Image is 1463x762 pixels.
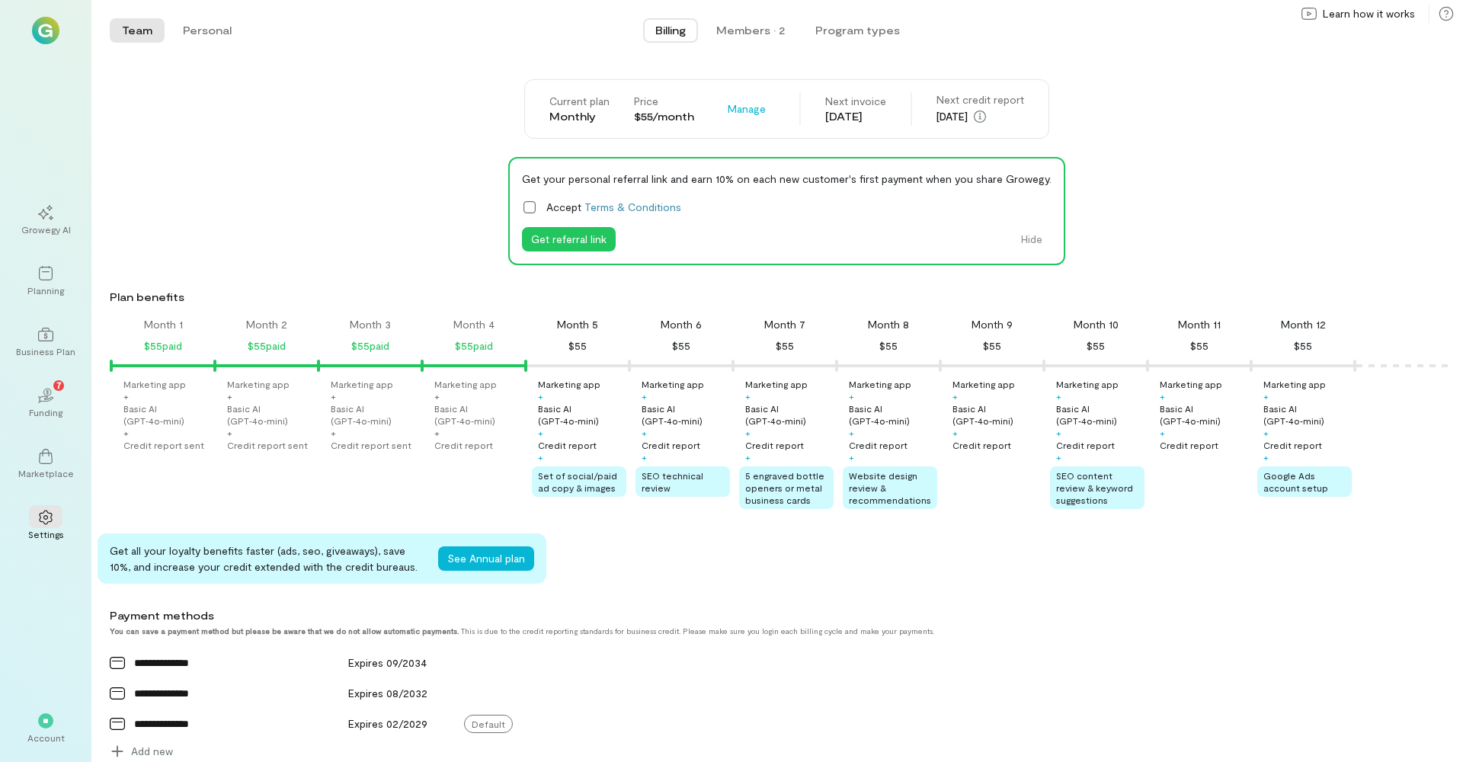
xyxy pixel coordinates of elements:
[655,23,686,38] span: Billing
[704,18,797,43] button: Members · 2
[18,467,74,479] div: Marketplace
[227,390,232,402] div: +
[348,656,427,669] span: Expires 09/2034
[1160,439,1218,451] div: Credit report
[522,227,616,251] button: Get referral link
[29,406,62,418] div: Funding
[643,18,698,43] button: Billing
[171,18,244,43] button: Personal
[1263,439,1322,451] div: Credit report
[538,427,543,439] div: +
[634,109,694,124] div: $55/month
[434,439,493,451] div: Credit report
[879,337,898,355] div: $55
[538,378,600,390] div: Marketing app
[56,378,62,392] span: 7
[952,439,1011,451] div: Credit report
[227,427,232,439] div: +
[642,378,704,390] div: Marketing app
[661,317,702,332] div: Month 6
[227,439,308,451] div: Credit report sent
[672,337,690,355] div: $55
[538,451,543,463] div: +
[434,378,497,390] div: Marketing app
[776,337,794,355] div: $55
[18,315,73,370] a: Business Plan
[849,378,911,390] div: Marketing app
[438,546,534,571] button: See Annual plan
[719,97,775,121] button: Manage
[110,626,459,636] strong: You can save a payment method but please be aware that we do not allow automatic payments.
[331,378,393,390] div: Marketing app
[1160,390,1165,402] div: +
[1087,337,1105,355] div: $55
[1056,427,1061,439] div: +
[21,223,71,235] div: Growegy AI
[1281,317,1326,332] div: Month 12
[227,402,315,427] div: Basic AI (GPT‑4o‑mini)
[348,687,427,700] span: Expires 08/2032
[123,427,129,439] div: +
[18,437,73,491] a: Marketplace
[745,451,751,463] div: +
[849,470,931,505] span: Website design review & recommendations
[849,402,937,427] div: Basic AI (GPT‑4o‑mini)
[18,376,73,431] a: Funding
[144,337,182,355] div: $55 paid
[227,378,290,390] div: Marketing app
[331,402,419,427] div: Basic AI (GPT‑4o‑mini)
[584,200,681,213] a: Terms & Conditions
[849,390,854,402] div: +
[849,451,854,463] div: +
[131,744,173,759] span: Add new
[803,18,912,43] button: Program types
[642,427,647,439] div: +
[331,439,411,451] div: Credit report sent
[350,317,391,332] div: Month 3
[952,390,958,402] div: +
[745,470,824,505] span: 5 engraved bottle openers or metal business cards
[123,378,186,390] div: Marketing app
[764,317,805,332] div: Month 7
[745,402,834,427] div: Basic AI (GPT‑4o‑mini)
[246,317,287,332] div: Month 2
[434,390,440,402] div: +
[538,439,597,451] div: Credit report
[1074,317,1119,332] div: Month 10
[936,92,1024,107] div: Next credit report
[110,18,165,43] button: Team
[1160,427,1165,439] div: +
[642,439,700,451] div: Credit report
[1263,427,1269,439] div: +
[642,451,647,463] div: +
[952,378,1015,390] div: Marketing app
[983,337,1001,355] div: $55
[1056,439,1115,451] div: Credit report
[538,470,617,493] span: Set of social/paid ad copy & images
[936,107,1024,126] div: [DATE]
[716,23,785,38] div: Members · 2
[1056,378,1119,390] div: Marketing app
[745,439,804,451] div: Credit report
[642,470,703,493] span: SEO technical review
[27,284,64,296] div: Planning
[455,337,493,355] div: $55 paid
[110,626,1321,636] div: This is due to the credit reporting standards for business credit. Please make sure you login eac...
[745,427,751,439] div: +
[1160,402,1248,427] div: Basic AI (GPT‑4o‑mini)
[522,171,1052,187] div: Get your personal referral link and earn 10% on each new customer's first payment when you share ...
[248,337,286,355] div: $55 paid
[28,528,64,540] div: Settings
[1263,402,1352,427] div: Basic AI (GPT‑4o‑mini)
[1323,6,1415,21] span: Learn how it works
[331,427,336,439] div: +
[549,94,610,109] div: Current plan
[952,402,1041,427] div: Basic AI (GPT‑4o‑mini)
[18,498,73,552] a: Settings
[825,94,886,109] div: Next invoice
[16,345,75,357] div: Business Plan
[952,427,958,439] div: +
[825,109,886,124] div: [DATE]
[18,254,73,309] a: Planning
[110,543,426,575] div: Get all your loyalty benefits faster (ads, seo, giveaways), save 10%, and increase your credit ex...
